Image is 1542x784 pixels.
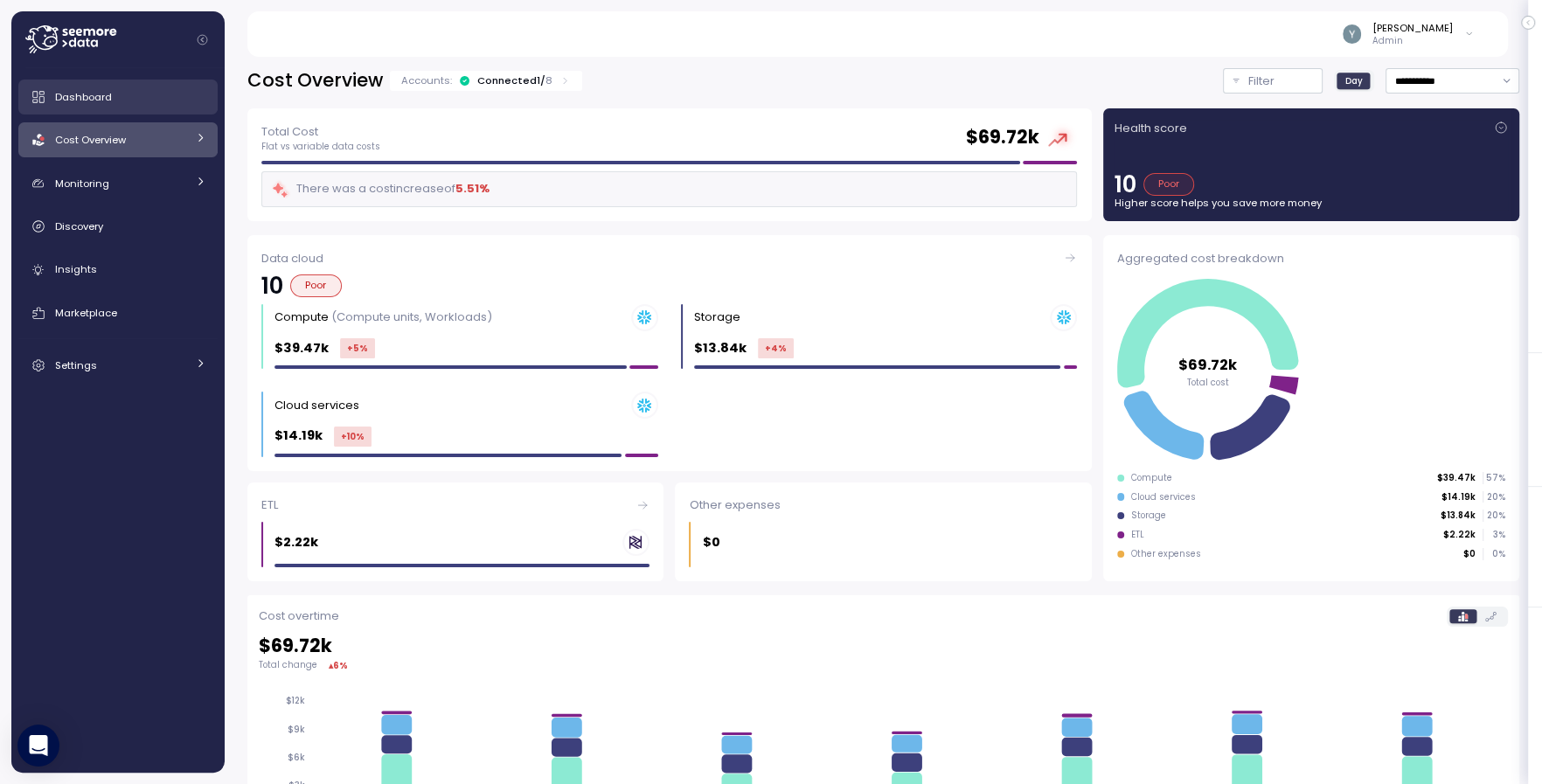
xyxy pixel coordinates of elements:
[1372,35,1453,47] p: Admin
[18,122,218,157] a: Cost Overview
[271,179,490,199] div: There was a cost increase of
[545,73,552,87] p: 8
[18,295,218,330] a: Marketplace
[290,274,342,297] div: Poor
[694,338,747,358] p: $13.84k
[55,133,126,147] span: Cost Overview
[18,80,218,114] a: Dashboard
[191,33,213,46] button: Collapse navigation
[18,348,218,383] a: Settings
[1441,510,1476,522] p: $13.84k
[274,338,329,358] p: $39.47k
[1443,529,1476,541] p: $2.22k
[261,496,649,514] div: ETL
[758,338,794,358] div: +4 %
[55,358,97,372] span: Settings
[18,209,218,244] a: Discovery
[247,482,663,581] a: ETL$2.22k
[1115,173,1136,196] p: 10
[55,306,117,320] span: Marketplace
[274,309,492,326] div: Compute
[1178,354,1238,374] tspan: $69.72k
[1117,250,1505,267] div: Aggregated cost breakdown
[55,262,97,276] span: Insights
[694,309,740,326] div: Storage
[333,659,348,672] div: 6 %
[261,250,1077,267] div: Data cloud
[702,532,719,552] p: $0
[247,235,1092,471] a: Data cloud10PoorCompute (Compute units, Workloads)$39.47k+5%Storage $13.84k+4%Cloud services $14....
[689,496,1077,514] div: Other expenses
[965,125,1038,150] h2: $ 69.72k
[1437,472,1476,484] p: $39.47k
[259,634,1508,659] h2: $ 69.72k
[477,73,552,87] div: Connected 1 /
[1441,491,1476,503] p: $14.19k
[55,90,112,104] span: Dashboard
[340,338,375,358] div: +5 %
[329,659,348,672] div: ▴
[1483,491,1504,503] p: 20 %
[1483,472,1504,484] p: 57 %
[334,427,372,447] div: +10 %
[1223,68,1323,94] button: Filter
[274,532,318,552] p: $2.22k
[18,253,218,288] a: Insights
[288,724,305,735] tspan: $9k
[261,274,283,297] p: 10
[261,141,380,153] p: Flat vs variable data costs
[1131,472,1172,484] div: Compute
[1115,120,1187,137] p: Health score
[1248,73,1275,90] p: Filter
[259,607,339,625] p: Cost overtime
[55,177,109,191] span: Monitoring
[247,68,383,94] h2: Cost Overview
[1131,529,1144,541] div: ETL
[1187,376,1229,387] tspan: Total cost
[261,123,380,141] p: Total Cost
[1483,548,1504,560] p: 0 %
[288,752,305,763] tspan: $6k
[455,180,490,198] div: 5.51 %
[1372,21,1453,35] div: [PERSON_NAME]
[17,725,59,767] div: Open Intercom Messenger
[274,397,359,414] div: Cloud services
[1131,548,1201,560] div: Other expenses
[286,695,305,706] tspan: $12k
[1143,173,1195,196] div: Poor
[1131,491,1196,503] div: Cloud services
[1343,24,1361,43] img: ACg8ocKvqwnLMA34EL5-0z6HW-15kcrLxT5Mmx2M21tMPLYJnykyAQ=s96-c
[1131,510,1166,522] div: Storage
[1483,529,1504,541] p: 3 %
[331,309,492,325] p: (Compute units, Workloads)
[18,166,218,201] a: Monitoring
[1115,196,1508,210] p: Higher score helps you save more money
[401,73,452,87] p: Accounts:
[1463,548,1476,560] p: $0
[1483,510,1504,522] p: 20 %
[1345,74,1363,87] span: Day
[259,659,317,671] p: Total change
[55,219,103,233] span: Discovery
[390,71,582,91] div: Accounts:Connected1/8
[274,426,323,446] p: $14.19k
